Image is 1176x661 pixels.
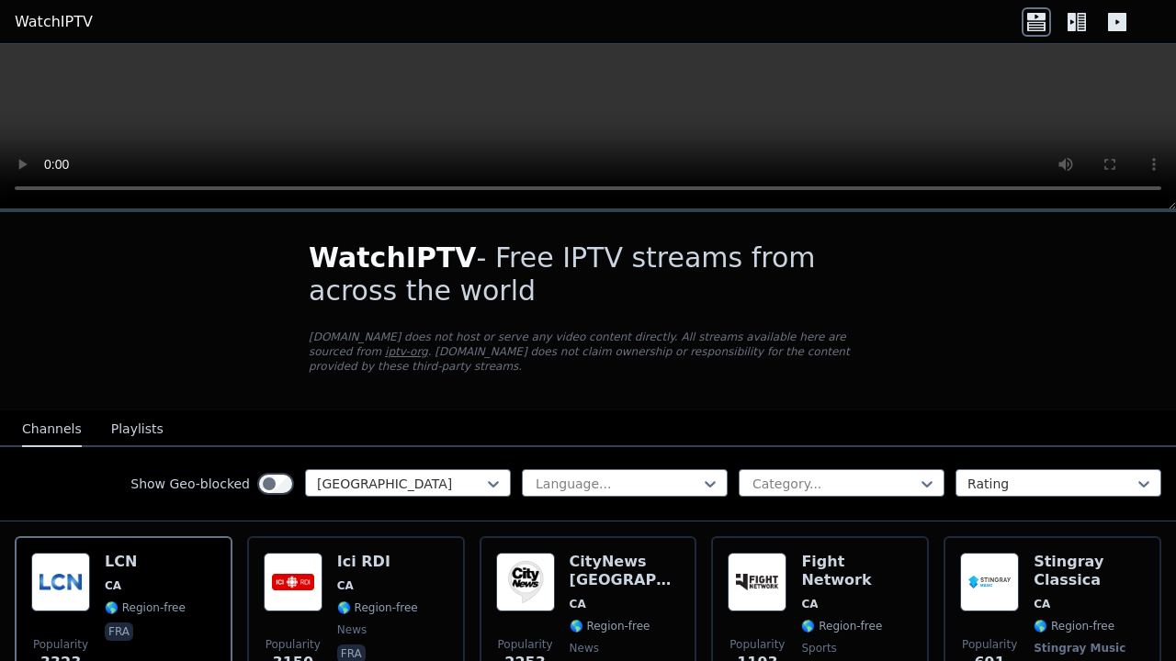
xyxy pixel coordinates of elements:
span: news [337,622,367,637]
span: Stingray Music [1034,641,1125,655]
span: Popularity [33,637,88,652]
span: 🌎 Region-free [1034,619,1114,633]
a: iptv-org [385,345,428,358]
button: Playlists [111,412,164,447]
span: Popularity [498,637,553,652]
button: Channels [22,412,82,447]
span: 🌎 Region-free [570,619,650,633]
span: CA [105,578,121,593]
img: Fight Network [728,553,786,611]
span: 🌎 Region-free [105,600,186,615]
img: Stingray Classica [960,553,1019,611]
span: CA [801,597,818,611]
span: Popularity [962,637,1017,652]
h6: CityNews [GEOGRAPHIC_DATA] [570,553,681,589]
span: 🌎 Region-free [801,619,882,633]
a: WatchIPTV [15,11,93,33]
span: WatchIPTV [309,241,477,274]
span: Popularity [729,637,785,652]
label: Show Geo-blocked [130,475,250,493]
span: CA [570,597,586,611]
h6: Ici RDI [337,553,418,571]
img: CityNews Toronto [496,553,555,611]
h6: Fight Network [801,553,912,589]
span: CA [1034,597,1050,611]
h6: Stingray Classica [1034,553,1145,589]
span: sports [801,641,836,655]
img: LCN [31,553,90,611]
span: news [570,641,599,655]
p: fra [105,622,133,641]
h1: - Free IPTV streams from across the world [309,241,867,308]
span: 🌎 Region-free [337,600,418,615]
img: Ici RDI [264,553,322,611]
h6: LCN [105,553,186,571]
p: [DOMAIN_NAME] does not host or serve any video content directly. All streams available here are s... [309,330,867,374]
span: Popularity [266,637,321,652]
span: CA [337,578,354,593]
